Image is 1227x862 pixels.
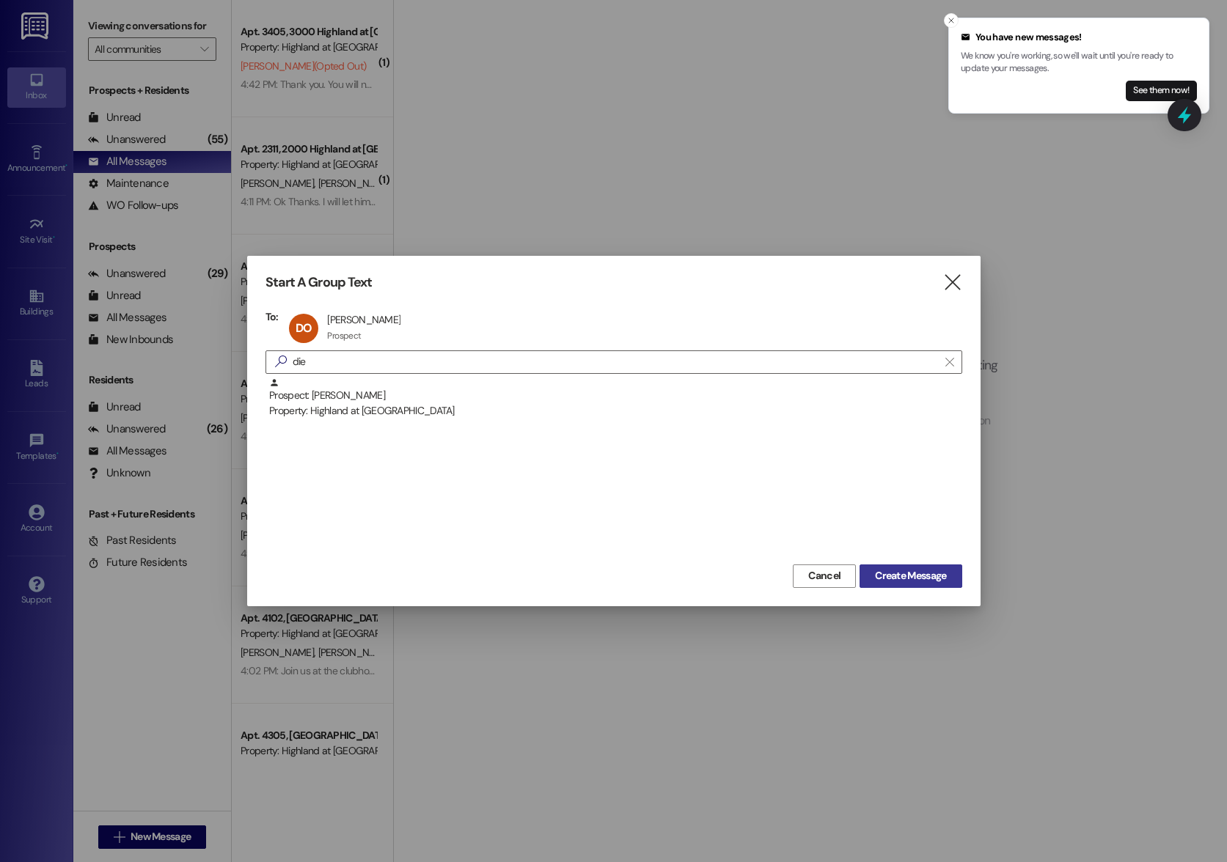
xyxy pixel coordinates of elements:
button: Close toast [944,13,959,28]
button: Create Message [860,564,962,588]
div: Prospect: [PERSON_NAME]Property: Highland at [GEOGRAPHIC_DATA] [265,377,962,414]
button: See them now! [1126,81,1197,101]
i:  [942,275,962,290]
div: Prospect: [PERSON_NAME] [269,377,962,419]
span: DO [296,320,312,336]
p: We know you're working, so we'll wait until you're ready to update your messages. [961,50,1197,75]
div: [PERSON_NAME] [327,313,400,326]
button: Cancel [793,564,856,588]
i:  [269,354,293,369]
div: Property: Highland at [GEOGRAPHIC_DATA] [269,403,962,419]
h3: Start A Group Text [265,274,373,291]
span: Create Message [875,568,946,583]
i:  [945,356,953,368]
input: Search for any contact or apartment [293,352,938,372]
div: You have new messages! [961,30,1197,45]
span: Cancel [808,568,840,583]
div: Prospect [327,330,361,342]
h3: To: [265,310,279,323]
button: Clear text [938,351,962,373]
